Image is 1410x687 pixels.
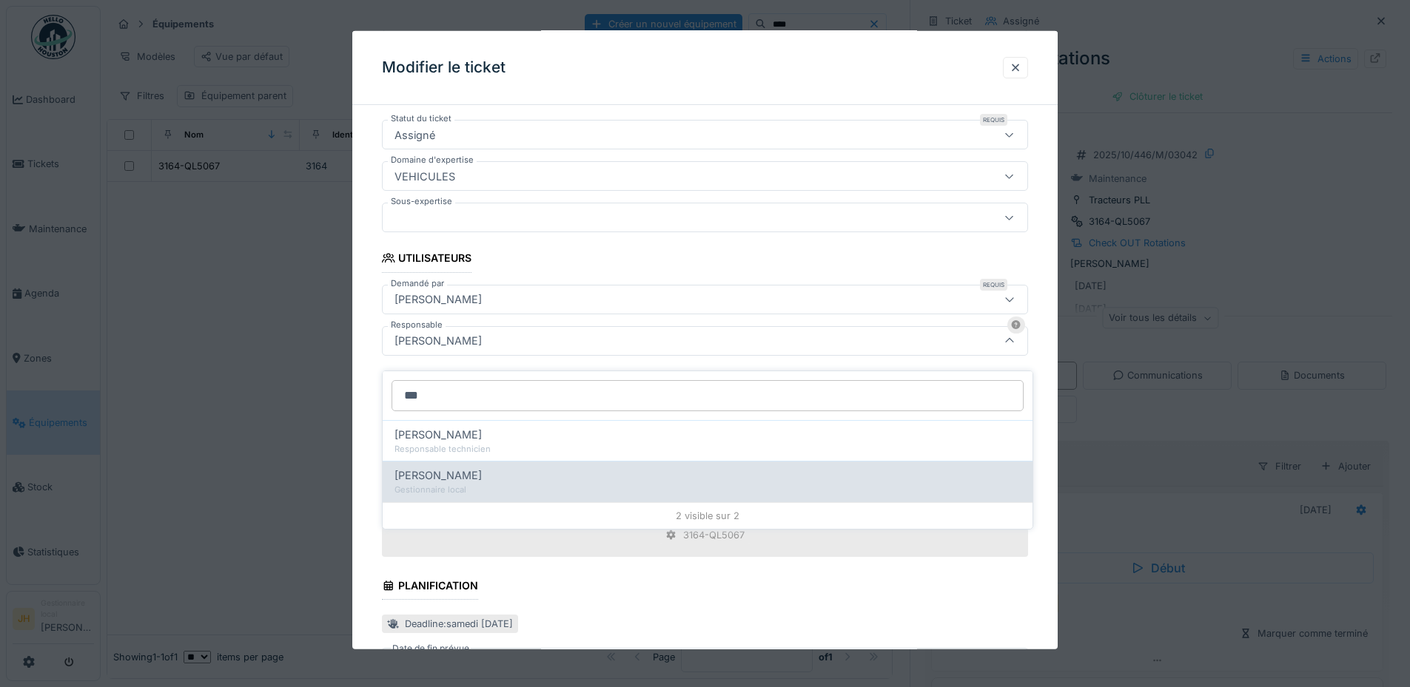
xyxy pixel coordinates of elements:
div: Requis [980,278,1007,290]
div: Assigné [389,126,441,143]
div: Deadline : samedi [DATE] [405,617,513,631]
div: Planification [382,575,478,600]
div: [PERSON_NAME] [389,291,488,307]
div: VEHICULES [389,168,461,184]
label: Domaine d'expertise [388,154,477,166]
div: Gestionnaire local [395,484,1021,496]
div: [PERSON_NAME] [389,332,488,348]
div: 2 visible sur 2 [383,502,1033,529]
div: Responsable technicien [395,443,1021,456]
label: Statut du ticket [388,112,454,125]
label: Responsable [388,318,446,331]
h3: Modifier le ticket [382,58,506,77]
div: Requis [980,114,1007,126]
label: Demandé par [388,277,447,289]
span: [PERSON_NAME] [395,427,482,443]
div: Utilisateurs [382,247,471,272]
div: 3164-QL5067 [683,528,745,542]
label: Date de fin prévue [391,640,471,657]
button: Close [1012,648,1028,679]
span: [PERSON_NAME] [395,467,482,484]
label: Sous-expertise [388,195,455,208]
div: Localisation [382,370,475,395]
